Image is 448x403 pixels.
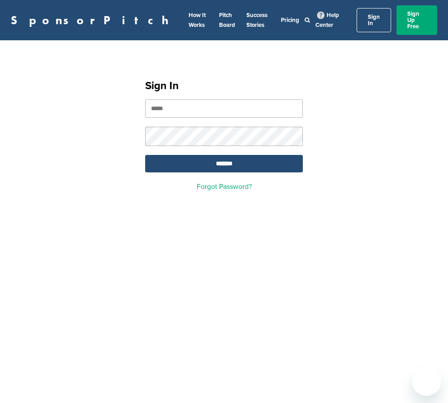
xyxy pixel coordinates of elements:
a: How It Works [189,12,206,29]
a: SponsorPitch [11,14,174,26]
a: Pitch Board [219,12,235,29]
a: Success Stories [246,12,267,29]
h1: Sign In [145,78,303,94]
a: Sign In [357,8,391,32]
a: Pricing [281,17,299,24]
iframe: Button to launch messaging window [412,367,441,396]
a: Sign Up Free [396,5,437,35]
a: Help Center [315,10,339,30]
a: Forgot Password? [197,182,252,191]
